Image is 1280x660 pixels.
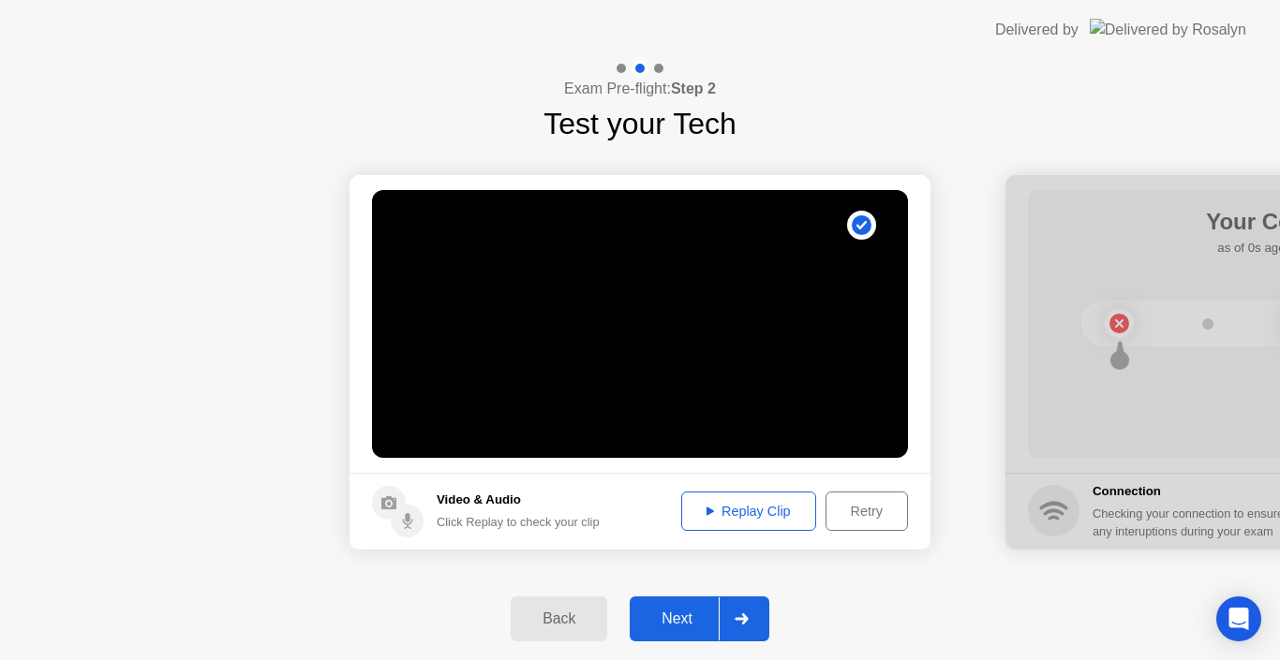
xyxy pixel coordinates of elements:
h4: Exam Pre-flight: [564,78,716,100]
div: Next [635,610,719,627]
h1: Test your Tech [543,101,737,146]
div: Delivered by [995,19,1079,41]
div: Replay Clip [688,504,810,519]
button: Retry [826,491,908,531]
b: Step 2 [671,81,716,96]
button: Replay Clip [681,491,816,531]
div: Click Replay to check your clip [437,513,600,531]
div: Retry [832,504,901,519]
button: Back [511,596,607,641]
div: Open Intercom Messenger [1216,596,1261,641]
h5: Video & Audio [437,491,600,509]
div: Back [516,610,602,627]
button: Next [630,596,769,641]
img: Delivered by Rosalyn [1090,19,1246,40]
